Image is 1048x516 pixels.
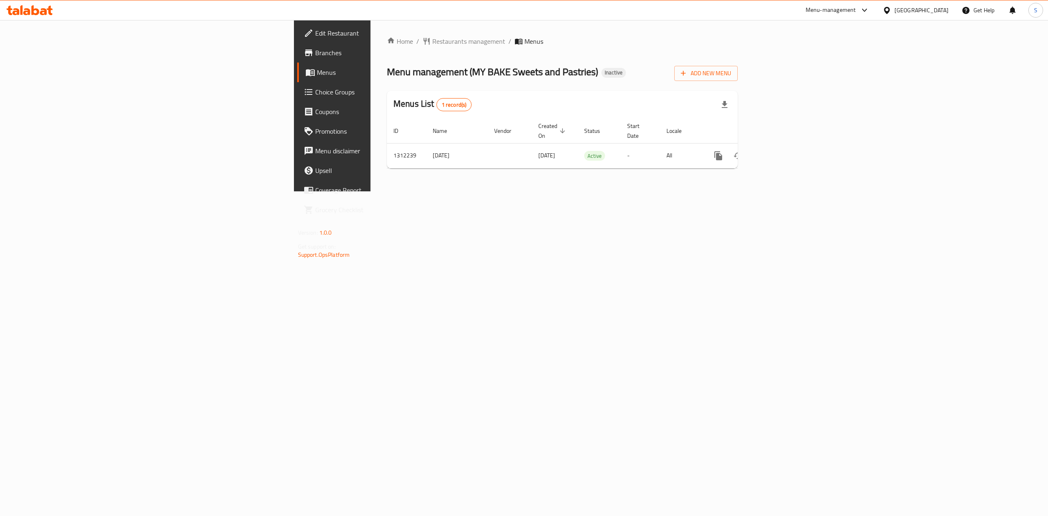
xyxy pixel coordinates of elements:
span: Grocery Checklist [315,205,463,215]
span: Edit Restaurant [315,28,463,38]
div: Export file [715,95,734,114]
span: Coupons [315,107,463,117]
a: Menu disclaimer [297,141,469,161]
span: Get support on: [298,241,336,252]
span: Promotions [315,126,463,136]
a: Grocery Checklist [297,200,469,220]
li: / [508,36,511,46]
span: Inactive [601,69,626,76]
a: Edit Restaurant [297,23,469,43]
span: Branches [315,48,463,58]
button: Add New Menu [674,66,738,81]
span: Add New Menu [681,68,731,79]
span: ID [393,126,409,136]
span: Start Date [627,121,650,141]
span: 1 record(s) [437,101,472,109]
span: Active [584,151,605,161]
span: Locale [666,126,692,136]
span: Coverage Report [315,185,463,195]
div: [GEOGRAPHIC_DATA] [894,6,949,15]
a: Coupons [297,102,469,121]
a: Support.OpsPlatform [298,249,350,260]
span: Created On [538,121,568,141]
h2: Menus List [393,98,472,111]
a: Promotions [297,121,469,141]
table: enhanced table [387,119,794,168]
span: Version: [298,227,318,238]
td: All [660,143,702,168]
span: S [1034,6,1037,15]
span: [DATE] [538,150,555,161]
span: Menu disclaimer [315,146,463,156]
span: Upsell [315,166,463,175]
div: Inactive [601,68,626,78]
nav: breadcrumb [387,36,738,46]
th: Actions [702,119,794,144]
button: more [709,146,728,166]
button: Change Status [728,146,748,166]
span: Status [584,126,611,136]
div: Menu-management [806,5,856,15]
a: Menus [297,63,469,82]
span: Name [433,126,458,136]
a: Choice Groups [297,82,469,102]
span: Menus [524,36,543,46]
span: Vendor [494,126,522,136]
span: Menu management ( MY BAKE Sweets and Pastries ) [387,63,598,81]
span: Menus [317,67,463,77]
td: - [621,143,660,168]
span: Choice Groups [315,87,463,97]
div: Total records count [436,98,472,111]
a: Upsell [297,161,469,180]
span: 1.0.0 [319,227,332,238]
a: Coverage Report [297,180,469,200]
a: Branches [297,43,469,63]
